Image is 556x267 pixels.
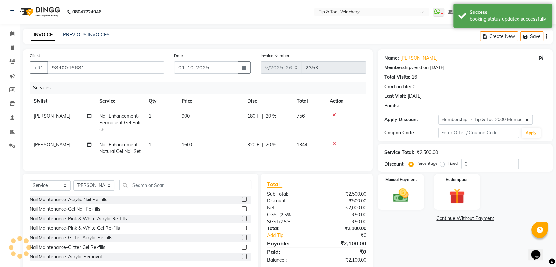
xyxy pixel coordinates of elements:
div: Nail Maintenance-Acrylic Nail Re-fills [30,196,107,203]
span: 1600 [182,142,192,147]
input: Search or Scan [119,180,251,190]
div: Coupon Code [384,129,438,136]
th: Qty [145,94,178,109]
div: Net: [262,204,317,211]
div: ₹2,500.00 [317,191,371,198]
label: Fixed [447,160,457,166]
div: ₹2,100.00 [317,257,371,264]
div: ₹2,500.00 [417,149,438,156]
button: Apply [522,128,541,138]
th: Action [326,94,366,109]
label: Date [174,53,183,59]
a: Add Tip [262,232,326,239]
div: Sub Total: [262,191,317,198]
div: ₹500.00 [317,198,371,204]
div: ₹50.00 [317,211,371,218]
span: 1344 [297,142,307,147]
div: ₹2,100.00 [317,225,371,232]
span: CGST [267,212,279,218]
button: +91 [30,61,48,74]
b: 08047224946 [72,3,101,21]
div: end on [DATE] [414,64,444,71]
th: Disc [243,94,293,109]
div: ₹2,100.00 [317,239,371,247]
div: Paid: [262,248,317,255]
span: 1 [149,142,151,147]
label: Redemption [445,177,468,183]
div: 0 [413,83,415,90]
label: Manual Payment [385,177,417,183]
div: ₹0 [317,248,371,255]
div: 16 [412,74,417,81]
img: _cash.svg [389,187,413,204]
div: Services [30,82,371,94]
div: Discount: [384,161,405,168]
span: Nail Enhancement-Permanent Gel Polish [99,113,140,133]
label: Client [30,53,40,59]
span: Total [267,181,282,188]
span: 20 % [266,113,276,120]
span: [PERSON_NAME] [34,142,70,147]
input: Enter Offer / Coupon Code [438,128,519,138]
div: Apply Discount [384,116,438,123]
span: 20 % [266,141,276,148]
img: logo [17,3,62,21]
span: 2.5% [280,219,290,224]
span: SGST [267,219,279,225]
div: Payable: [262,239,317,247]
div: Discount: [262,198,317,204]
span: 2.5% [281,212,291,217]
div: Card on file: [384,83,411,90]
th: Service [95,94,145,109]
label: Percentage [416,160,437,166]
div: Nail Maintenance-Pink & White Acrylic Re-fills [30,215,127,222]
a: [PERSON_NAME] [400,55,437,62]
th: Price [178,94,243,109]
div: Nail Maintenance-Glitter Acrylic Re-fills [30,234,112,241]
div: Total Visits: [384,74,410,81]
span: 756 [297,113,305,119]
span: [PERSON_NAME] [34,113,70,119]
div: Service Total: [384,149,414,156]
div: ( ) [262,211,317,218]
div: Points: [384,102,399,109]
span: 180 F [247,113,259,120]
div: Last Visit: [384,93,406,100]
th: Stylist [30,94,95,109]
div: booking status updated successfully [470,16,547,23]
span: 900 [182,113,190,119]
iframe: chat widget [528,241,549,260]
span: | [262,113,263,120]
div: ₹2,000.00 [317,204,371,211]
a: PREVIOUS INVOICES [63,32,110,38]
div: ₹0 [326,232,371,239]
div: Nail Maintenance-Acrylic Removal [30,254,102,260]
div: Nail Maintenance-Pink & White Gel Re-fills [30,225,120,232]
div: Nail Maintenance-Glitter Gel Re-fills [30,244,105,251]
button: Save [520,31,543,41]
div: Total: [262,225,317,232]
span: Nail Enhancement-Natural Gel Nail Set [99,142,141,154]
div: Success [470,9,547,16]
div: Name: [384,55,399,62]
div: Balance : [262,257,317,264]
div: ₹50.00 [317,218,371,225]
th: Total [293,94,326,109]
div: Membership: [384,64,413,71]
input: Search by Name/Mobile/Email/Code [47,61,164,74]
img: _gift.svg [444,187,469,206]
button: Create New [480,31,518,41]
span: | [262,141,263,148]
div: [DATE] [408,93,422,100]
div: ( ) [262,218,317,225]
label: Invoice Number [261,53,289,59]
span: 1 [149,113,151,119]
div: Nail Maintenance-Gel Nail Re-fills [30,206,100,213]
a: Continue Without Payment [379,215,551,222]
span: 320 F [247,141,259,148]
a: INVOICE [31,29,55,41]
